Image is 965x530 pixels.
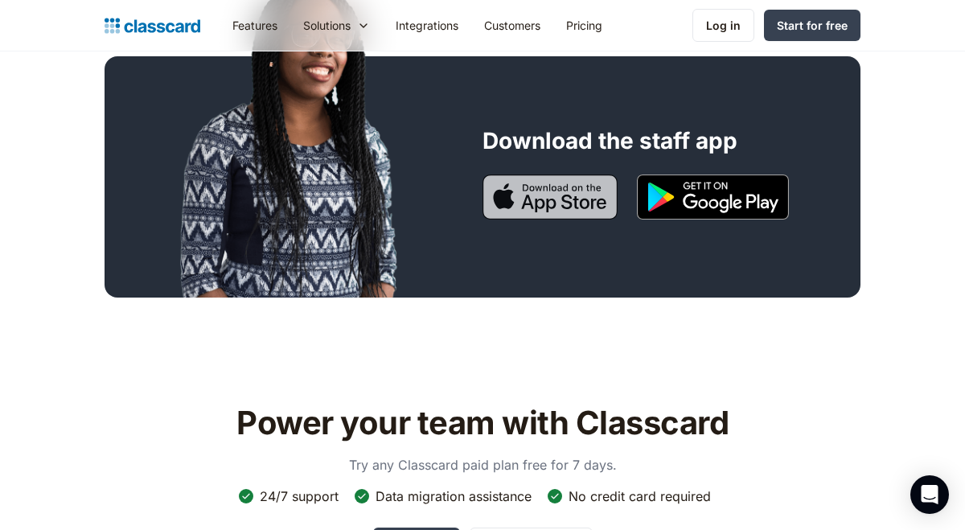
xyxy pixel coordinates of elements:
div: No credit card required [569,487,711,505]
div: Solutions [290,7,383,43]
a: Pricing [553,7,615,43]
p: Try any Classcard paid plan free for 7 days. [322,455,643,475]
div: Start for free [777,17,848,34]
h3: Download the staff app [482,127,737,155]
a: Start for free [764,10,860,41]
a: Logo [105,14,200,37]
a: Customers [471,7,553,43]
div: Solutions [303,17,351,34]
div: 24/7 support [260,487,339,505]
div: Data migration assistance [376,487,532,505]
div: Log in [706,17,741,34]
a: Log in [692,9,754,42]
h2: Power your team with Classcard [228,404,738,442]
div: Open Intercom Messenger [910,475,949,514]
a: Integrations [383,7,471,43]
a: Features [220,7,290,43]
